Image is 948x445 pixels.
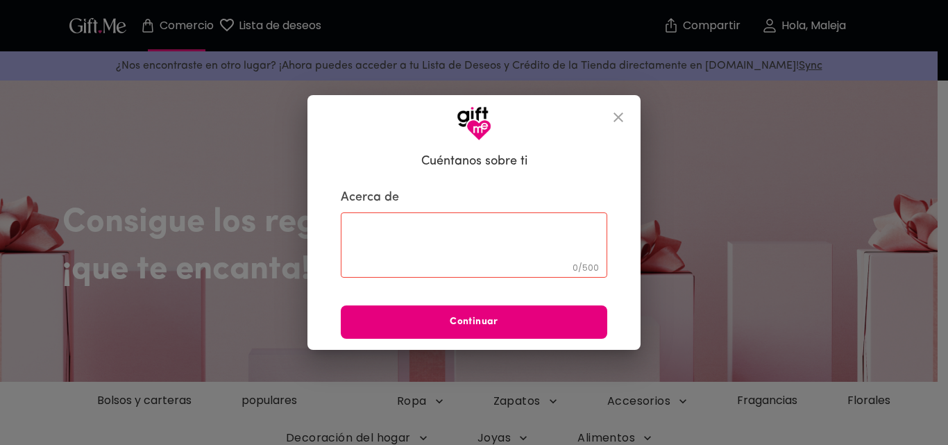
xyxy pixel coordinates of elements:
button: cerca [602,101,635,134]
font: Acerca de [341,192,399,204]
img: Logotipo de GiftMe [457,106,491,141]
font: Continuar [450,317,498,327]
button: Continuar [341,305,607,339]
font: / [578,262,582,274]
font: 500 [582,262,599,274]
font: Cuéntanos sobre ti [421,156,527,168]
font: 0 [573,262,578,274]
